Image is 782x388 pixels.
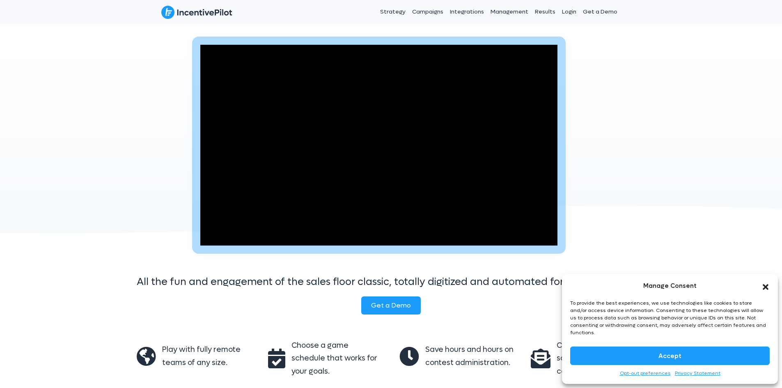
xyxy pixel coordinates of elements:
[291,339,383,378] p: Choose a game schedule that works for your goals.
[361,296,421,314] a: Get a Demo
[675,369,720,378] a: Privacy Statement
[557,339,646,378] p: Completely automate sales rep communications.
[570,347,770,365] button: Accept
[643,280,697,291] div: Manage Consent
[371,301,411,310] span: Get a Demo
[162,343,252,369] p: Play with fully remote teams of any size.
[161,5,232,19] img: IncentivePilot
[761,282,770,290] div: Close dialog
[447,2,487,22] a: Integrations
[377,2,409,22] a: Strategy
[570,299,769,336] div: To provide the best experiences, we use technologies like cookies to store and/or access device i...
[409,2,447,22] a: Campaigns
[580,2,621,22] a: Get a Demo
[321,2,621,22] nav: Header Menu
[425,343,514,369] p: Save hours and hours on contest administration.
[559,2,580,22] a: Login
[532,2,559,22] a: Results
[620,369,671,378] a: Opt-out preferences
[487,2,532,22] a: Management
[137,274,646,290] p: All the fun and engagement of the sales floor classic, totally digitized and automated for remote...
